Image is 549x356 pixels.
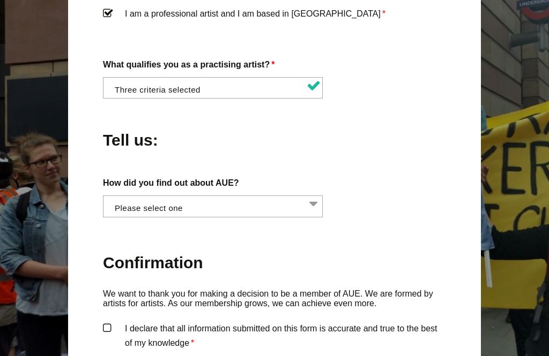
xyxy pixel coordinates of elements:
label: What qualifies you as a practising artist? [103,57,446,72]
p: We want to thank you for making a decision to be a member of AUE. We are formed by artists for ar... [103,289,446,309]
h2: Confirmation [103,252,446,273]
label: I declare that all information submitted on this form is accurate and true to the best of my know... [103,321,446,353]
h2: Tell us: [103,130,206,150]
label: I am a professional artist and I am based in [GEOGRAPHIC_DATA] [103,6,446,39]
label: How did you find out about AUE? [103,176,446,190]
